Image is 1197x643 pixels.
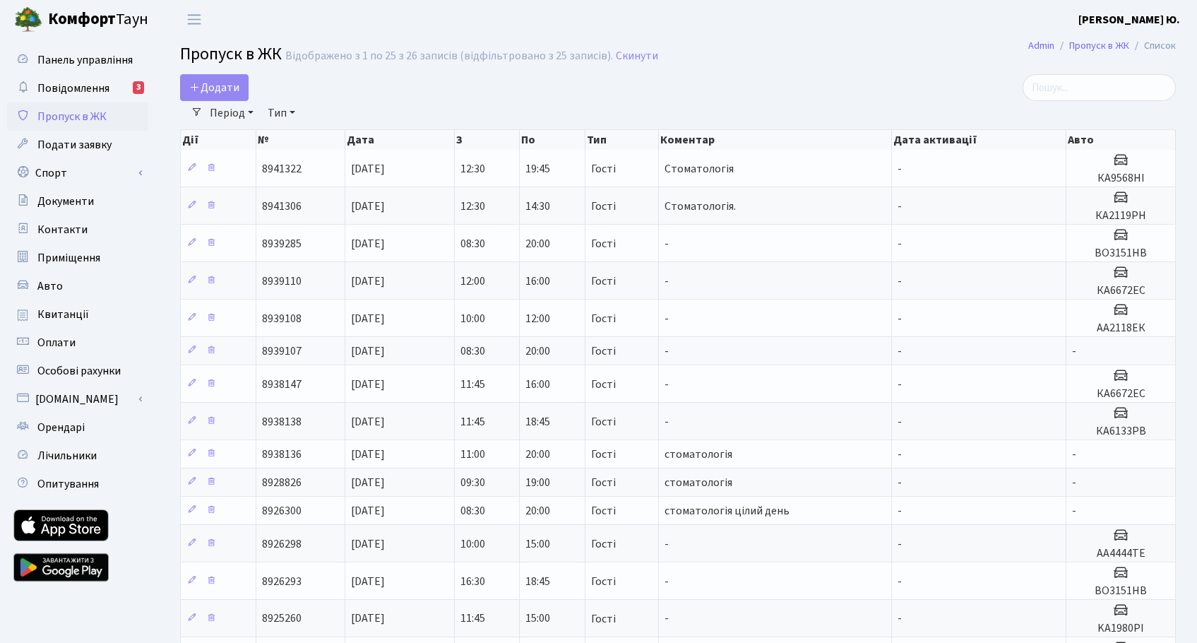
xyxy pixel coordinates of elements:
[37,363,121,379] span: Особові рахунки
[665,475,732,490] span: стоматологія
[189,80,239,95] span: Додати
[1007,31,1197,61] nav: breadcrumb
[37,476,99,492] span: Опитування
[665,161,734,177] span: Стоматологія
[37,81,109,96] span: Повідомлення
[898,236,902,252] span: -
[37,194,94,209] span: Документи
[525,343,550,359] span: 20:00
[525,377,550,392] span: 16:00
[1129,38,1176,54] li: Список
[898,475,902,490] span: -
[898,611,902,627] span: -
[351,536,385,552] span: [DATE]
[460,343,485,359] span: 08:30
[7,216,148,244] a: Контакти
[591,346,616,357] span: Гості
[37,222,88,237] span: Контакти
[262,574,302,589] span: 8926293
[591,163,616,175] span: Гості
[898,414,902,430] span: -
[460,377,485,392] span: 11:45
[460,311,485,326] span: 10:00
[591,449,616,460] span: Гості
[591,238,616,249] span: Гості
[525,236,550,252] span: 20:00
[665,611,669,627] span: -
[665,236,669,252] span: -
[460,536,485,552] span: 10:00
[898,536,902,552] span: -
[262,377,302,392] span: 8938147
[37,420,85,435] span: Орендарі
[262,447,302,462] span: 8938136
[1072,172,1169,185] h5: КА9568НІ
[525,161,550,177] span: 19:45
[37,307,89,322] span: Квитанції
[591,613,616,625] span: Гості
[351,475,385,490] span: [DATE]
[1072,387,1169,401] h5: КА6672ЕС
[7,244,148,272] a: Приміщення
[665,199,736,214] span: Стоматологія.
[204,101,259,125] a: Період
[37,52,133,68] span: Панель управління
[525,273,550,289] span: 16:00
[351,311,385,326] span: [DATE]
[37,137,112,153] span: Подати заявку
[7,329,148,357] a: Оплати
[665,414,669,430] span: -
[351,503,385,519] span: [DATE]
[351,343,385,359] span: [DATE]
[898,199,902,214] span: -
[256,130,346,150] th: №
[1066,130,1176,150] th: Авто
[898,503,902,519] span: -
[591,201,616,212] span: Гості
[7,385,148,413] a: [DOMAIN_NAME]
[7,187,148,216] a: Документи
[591,416,616,427] span: Гості
[351,161,385,177] span: [DATE]
[460,161,485,177] span: 12:30
[1023,74,1176,101] input: Пошук...
[525,199,550,214] span: 14:30
[1069,38,1129,53] a: Пропуск в ЖК
[1072,343,1076,359] span: -
[262,273,302,289] span: 8939110
[262,101,301,125] a: Тип
[665,574,669,589] span: -
[14,6,42,34] img: logo.png
[892,130,1066,150] th: Дата активації
[37,250,100,266] span: Приміщення
[37,109,107,124] span: Пропуск в ЖК
[180,42,282,66] span: Пропуск в ЖК
[351,414,385,430] span: [DATE]
[7,272,148,300] a: Авто
[7,300,148,329] a: Квитанції
[460,414,485,430] span: 11:45
[1072,447,1076,462] span: -
[7,74,148,102] a: Повідомлення3
[460,503,485,519] span: 08:30
[262,199,302,214] span: 8941306
[1078,12,1180,28] b: [PERSON_NAME] Ю.
[525,311,550,326] span: 12:00
[177,8,212,31] button: Переключити навігацію
[262,536,302,552] span: 8926298
[37,448,97,464] span: Лічильники
[7,102,148,131] a: Пропуск в ЖК
[898,273,902,289] span: -
[591,477,616,488] span: Гості
[525,574,550,589] span: 18:45
[591,276,616,287] span: Гості
[665,343,669,359] span: -
[351,377,385,392] span: [DATE]
[659,130,892,150] th: Коментар
[1078,11,1180,28] a: [PERSON_NAME] Ю.
[591,576,616,587] span: Гості
[262,161,302,177] span: 8941322
[520,130,585,150] th: По
[591,313,616,324] span: Гості
[898,343,902,359] span: -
